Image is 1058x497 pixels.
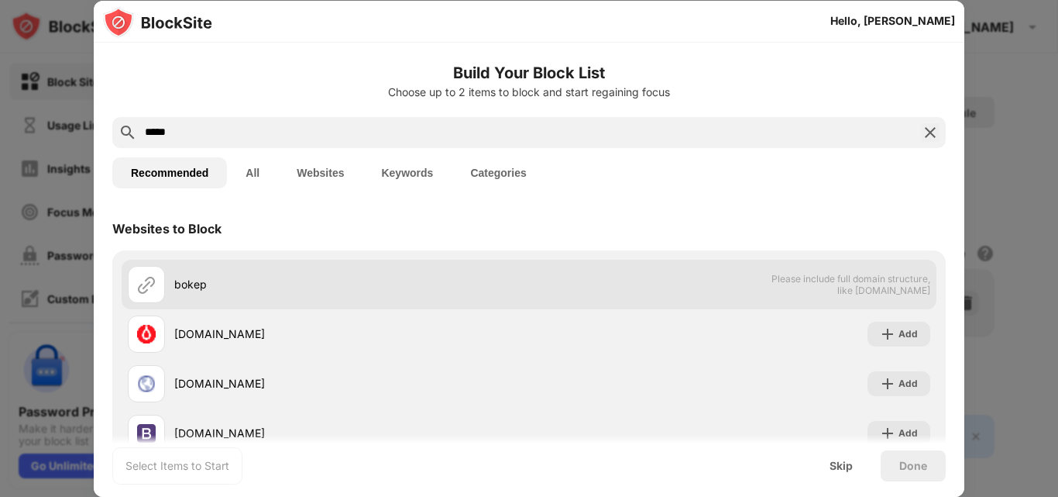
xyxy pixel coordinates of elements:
img: url.svg [137,275,156,294]
img: favicons [137,374,156,393]
div: Choose up to 2 items to block and start regaining focus [112,86,946,98]
div: [DOMAIN_NAME] [174,375,529,392]
img: search.svg [119,123,137,142]
div: Add [898,326,918,342]
div: Add [898,376,918,392]
div: Hello, [PERSON_NAME] [830,15,955,27]
span: Please include full domain structure, like [DOMAIN_NAME] [771,273,930,296]
div: Done [899,460,927,472]
button: Categories [452,157,544,188]
h6: Build Your Block List [112,61,946,85]
img: logo-blocksite.svg [103,7,212,38]
div: Websites to Block [112,221,222,236]
button: Websites [278,157,362,188]
img: favicons [137,325,156,343]
div: [DOMAIN_NAME] [174,425,529,441]
div: Skip [830,460,853,472]
div: Select Items to Start [125,458,229,474]
div: bokep [174,276,529,292]
button: All [227,157,278,188]
img: favicons [137,424,156,443]
button: Recommended [112,157,227,188]
img: search-close [921,123,939,142]
button: Keywords [362,157,452,188]
div: Add [898,426,918,441]
div: [DOMAIN_NAME] [174,326,529,342]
